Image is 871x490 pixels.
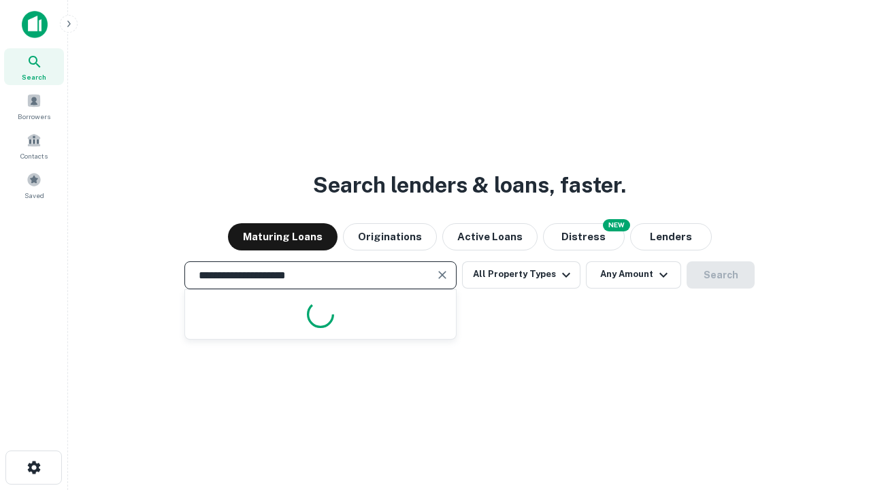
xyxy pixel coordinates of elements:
img: capitalize-icon.png [22,11,48,38]
a: Borrowers [4,88,64,125]
span: Contacts [20,150,48,161]
button: Search distressed loans with lien and other non-mortgage details. [543,223,625,250]
span: Search [22,71,46,82]
button: Clear [433,265,452,284]
button: Any Amount [586,261,681,289]
button: Lenders [630,223,712,250]
div: NEW [603,219,630,231]
a: Contacts [4,127,64,164]
button: Active Loans [442,223,538,250]
span: Saved [24,190,44,201]
span: Borrowers [18,111,50,122]
button: Originations [343,223,437,250]
iframe: Chat Widget [803,381,871,446]
a: Search [4,48,64,85]
a: Saved [4,167,64,203]
button: All Property Types [462,261,580,289]
button: Maturing Loans [228,223,338,250]
h3: Search lenders & loans, faster. [313,169,626,201]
